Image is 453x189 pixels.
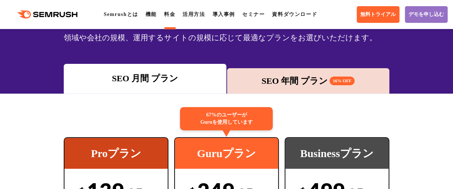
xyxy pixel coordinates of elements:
div: SEO 月間 プラン [67,72,222,85]
a: 資料ダウンロード [272,12,317,17]
a: 料金 [164,12,175,17]
div: Proプラン [64,138,168,169]
div: Businessプラン [285,138,389,169]
a: 機能 [146,12,157,17]
a: 無料トライアル [357,6,399,23]
div: 67%のユーザーが Guruを使用しています [180,107,273,130]
a: 活用方法 [183,12,205,17]
div: SEO 年間 プラン [231,74,386,87]
div: Guruプラン [175,138,278,169]
a: 導入事例 [212,12,235,17]
span: デモを申し込む [408,11,444,18]
a: デモを申し込む [405,6,448,23]
a: セミナー [242,12,265,17]
div: SEOの3つの料金プランから、広告・SNS・市場調査ツールキットをご用意しています。業務領域や会社の規模、運用するサイトの規模に応じて最適なプランをお選びいただけます。 [64,18,389,44]
span: 16% OFF [330,77,355,85]
span: 無料トライアル [360,11,396,18]
a: Semrushとは [104,12,138,17]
